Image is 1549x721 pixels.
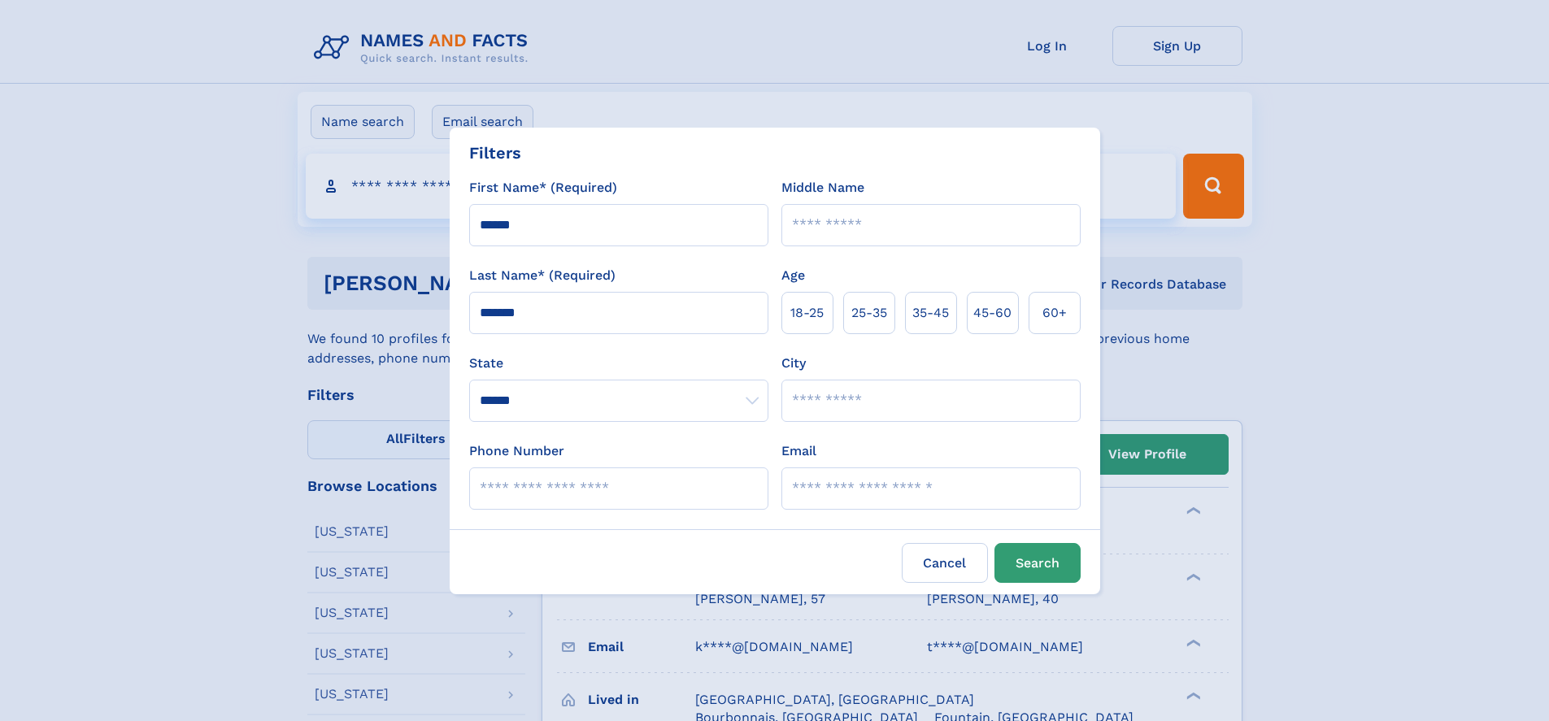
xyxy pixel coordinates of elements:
[902,543,988,583] label: Cancel
[781,178,864,198] label: Middle Name
[469,178,617,198] label: First Name* (Required)
[469,141,521,165] div: Filters
[469,266,616,285] label: Last Name* (Required)
[781,266,805,285] label: Age
[469,441,564,461] label: Phone Number
[790,303,824,323] span: 18‑25
[912,303,949,323] span: 35‑45
[994,543,1081,583] button: Search
[973,303,1012,323] span: 45‑60
[781,354,806,373] label: City
[1042,303,1067,323] span: 60+
[469,354,768,373] label: State
[851,303,887,323] span: 25‑35
[781,441,816,461] label: Email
